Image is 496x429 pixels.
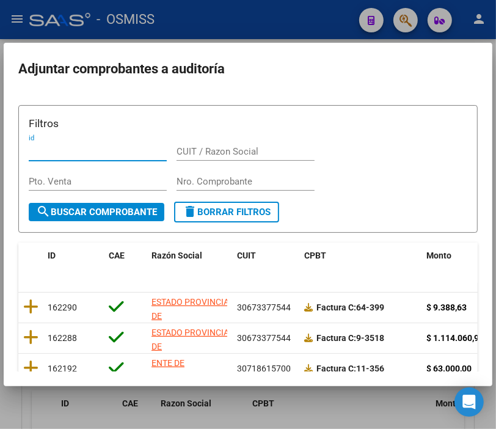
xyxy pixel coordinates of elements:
[316,333,384,343] strong: 9-3518
[316,333,356,343] span: Factura C:
[426,302,467,312] strong: $ 9.388,63
[18,57,478,81] h2: Adjuntar comprobantes a auditoría
[237,251,256,260] span: CUIT
[104,243,147,283] datatable-header-cell: CAE
[183,207,271,218] span: Borrar Filtros
[48,251,56,260] span: ID
[299,243,421,283] datatable-header-cell: CPBT
[237,333,291,343] span: 30673377544
[454,387,484,417] div: Open Intercom Messenger
[183,204,197,219] mat-icon: delete
[36,204,51,219] mat-icon: search
[151,251,202,260] span: Razón Social
[316,302,356,312] span: Factura C:
[147,243,232,283] datatable-header-cell: Razón Social
[48,333,77,343] span: 162288
[29,116,467,131] h3: Filtros
[426,251,451,260] span: Monto
[48,364,77,373] span: 162192
[237,302,291,312] span: 30673377544
[43,243,104,283] datatable-header-cell: ID
[426,364,472,373] strong: $ 63.000,00
[29,203,164,221] button: Buscar Comprobante
[237,364,291,373] span: 30718615700
[151,328,234,379] span: ESTADO PROVINCIA DE [GEOGRAPHIC_DATA][PERSON_NAME]
[151,297,234,348] span: ESTADO PROVINCIA DE [GEOGRAPHIC_DATA][PERSON_NAME]
[316,364,356,373] span: Factura C:
[174,202,279,222] button: Borrar Filtros
[232,243,299,283] datatable-header-cell: CUIT
[426,333,484,343] strong: $ 1.114.060,90
[304,251,326,260] span: CPBT
[109,251,125,260] span: CAE
[48,302,77,312] span: 162290
[316,302,384,312] strong: 64-399
[36,207,157,218] span: Buscar Comprobante
[316,364,384,373] strong: 11-356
